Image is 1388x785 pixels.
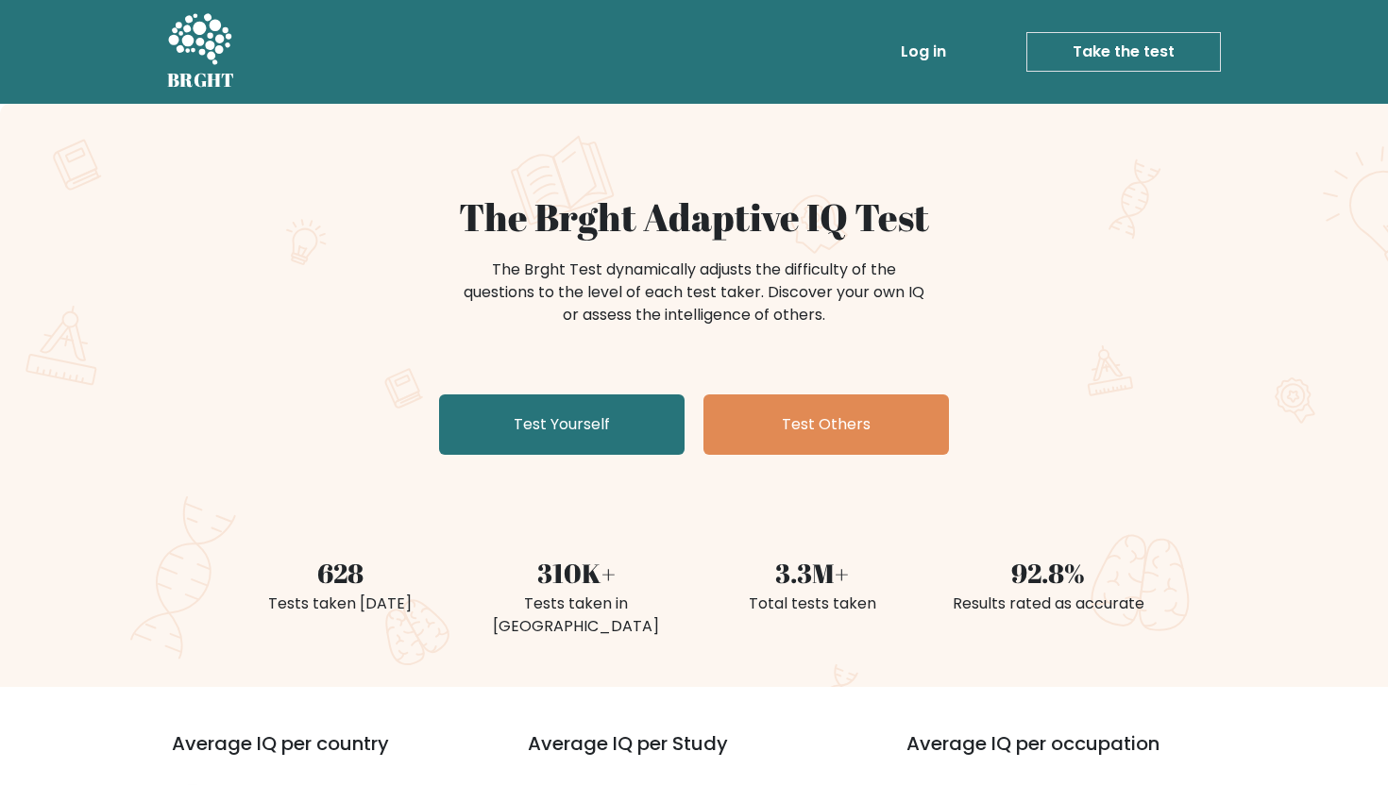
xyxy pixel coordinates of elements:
div: 628 [233,553,447,593]
h3: Average IQ per country [172,732,460,777]
div: Results rated as accurate [941,593,1155,615]
h1: The Brght Adaptive IQ Test [233,194,1155,240]
a: Test Yourself [439,394,685,455]
a: Test Others [703,394,949,455]
h3: Average IQ per Study [528,732,861,777]
div: 3.3M+ [705,553,919,593]
a: BRGHT [167,8,235,96]
div: The Brght Test dynamically adjusts the difficulty of the questions to the level of each test take... [458,259,930,326]
div: Tests taken in [GEOGRAPHIC_DATA] [469,593,683,638]
a: Log in [893,33,954,71]
a: Take the test [1026,32,1221,72]
h5: BRGHT [167,69,235,92]
h3: Average IQ per occupation [906,732,1240,777]
div: Tests taken [DATE] [233,593,447,615]
div: 92.8% [941,553,1155,593]
div: Total tests taken [705,593,919,615]
div: 310K+ [469,553,683,593]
